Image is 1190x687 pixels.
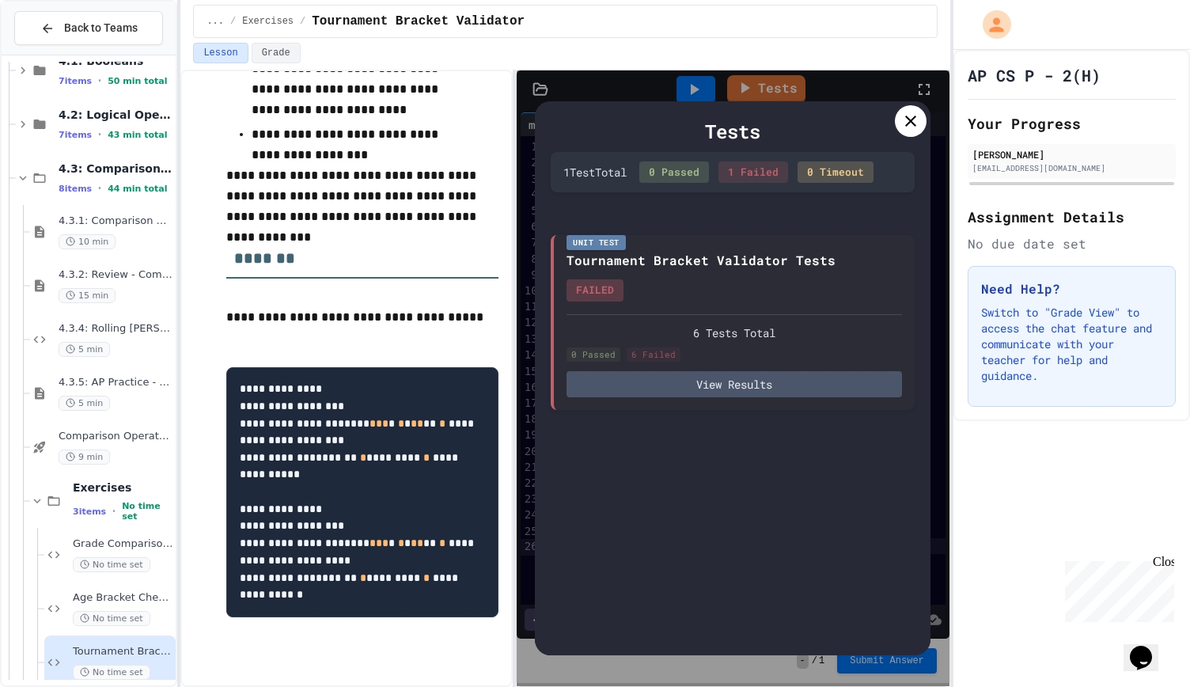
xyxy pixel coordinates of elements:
[252,43,301,63] button: Grade
[193,43,248,63] button: Lesson
[59,450,110,465] span: 9 min
[59,342,110,357] span: 5 min
[59,268,172,282] span: 4.3.2: Review - Comparison Operators
[59,376,172,389] span: 4.3.5: AP Practice - Comparison Operators
[59,396,110,411] span: 5 min
[798,161,874,184] div: 0 Timeout
[108,130,167,140] span: 43 min total
[1059,555,1174,622] iframe: chat widget
[1124,624,1174,671] iframe: chat widget
[59,108,172,122] span: 4.2: Logical Operators
[312,12,525,31] span: Tournament Bracket Validator
[551,117,915,146] div: Tests
[567,279,623,302] div: FAILED
[59,130,92,140] span: 7 items
[627,347,680,362] div: 6 Failed
[59,76,92,86] span: 7 items
[14,11,163,45] button: Back to Teams
[73,480,172,495] span: Exercises
[59,161,172,176] span: 4.3: Comparison Operators
[98,74,101,87] span: •
[73,645,172,659] span: Tournament Bracket Validator
[73,557,150,572] span: No time set
[73,591,172,605] span: Age Bracket Checker
[968,64,1101,86] h1: AP CS P - 2(H)
[300,15,305,28] span: /
[563,164,627,180] div: 1 Test Total
[567,347,620,362] div: 0 Passed
[59,288,116,303] span: 15 min
[567,235,626,250] div: Unit Test
[230,15,236,28] span: /
[207,15,224,28] span: ...
[112,505,116,518] span: •
[64,20,138,36] span: Back to Teams
[966,6,1015,43] div: My Account
[242,15,294,28] span: Exercises
[98,182,101,195] span: •
[981,279,1162,298] h3: Need Help?
[968,234,1176,253] div: No due date set
[6,6,109,101] div: Chat with us now!Close
[59,234,116,249] span: 10 min
[73,611,150,626] span: No time set
[567,325,902,341] div: 6 Tests Total
[567,251,836,270] div: Tournament Bracket Validator Tests
[122,501,172,522] span: No time set
[968,206,1176,228] h2: Assignment Details
[639,161,709,184] div: 0 Passed
[968,112,1176,135] h2: Your Progress
[981,305,1162,384] p: Switch to "Grade View" to access the chat feature and communicate with your teacher for help and ...
[972,147,1171,161] div: [PERSON_NAME]
[73,507,106,517] span: 3 items
[108,184,167,194] span: 44 min total
[972,162,1171,174] div: [EMAIL_ADDRESS][DOMAIN_NAME]
[73,665,150,680] span: No time set
[108,76,167,86] span: 50 min total
[567,371,902,397] button: View Results
[59,214,172,228] span: 4.3.1: Comparison Operators
[59,430,172,443] span: Comparison Operators - Quiz
[73,537,172,551] span: Grade Comparison Debugger
[59,322,172,336] span: 4.3.4: Rolling [PERSON_NAME]
[59,184,92,194] span: 8 items
[718,161,788,184] div: 1 Failed
[98,128,101,141] span: •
